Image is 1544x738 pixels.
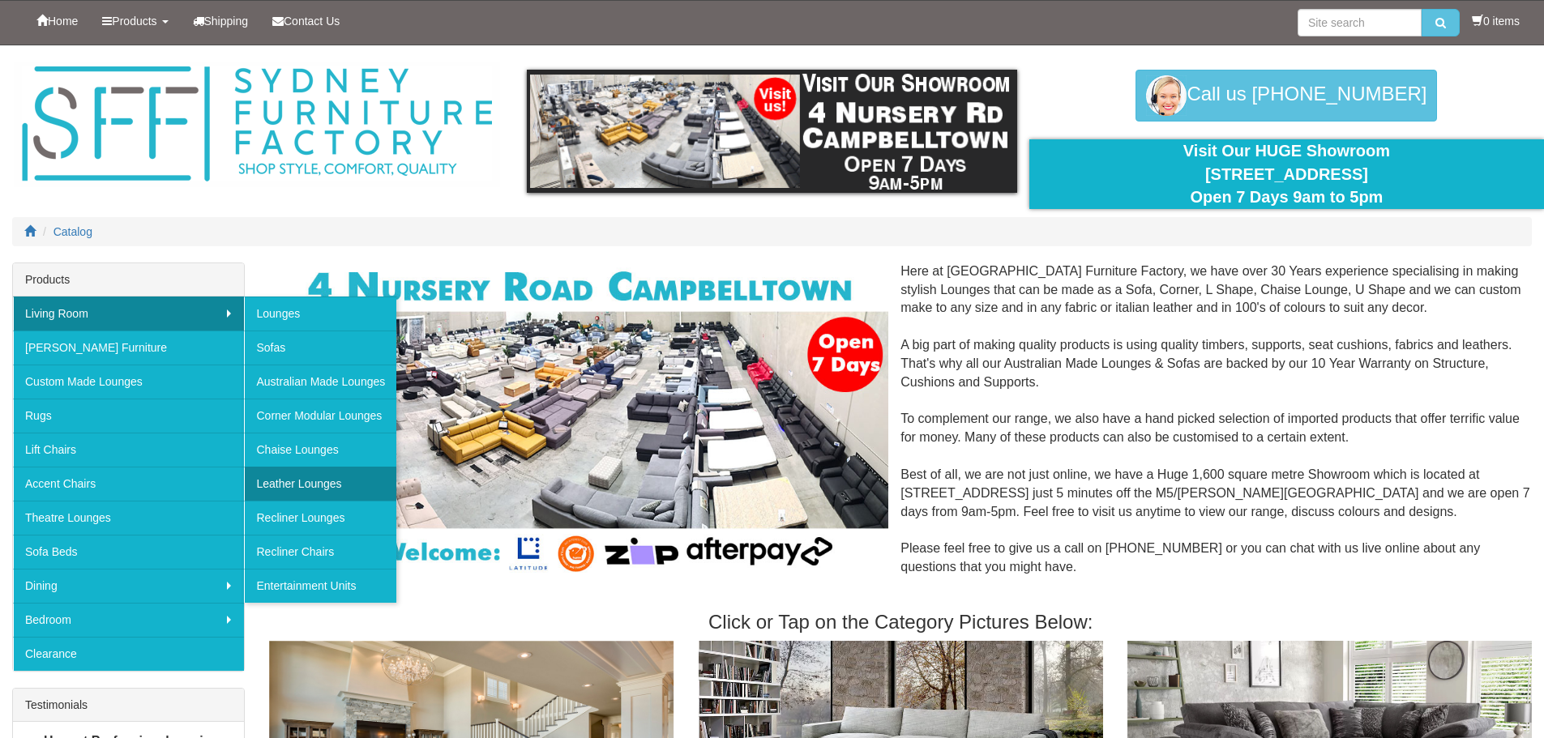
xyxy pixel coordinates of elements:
img: showroom.gif [527,70,1017,193]
a: Lounges [244,296,396,331]
a: Chaise Lounges [244,433,396,467]
a: Clearance [13,637,244,671]
a: Lift Chairs [13,433,244,467]
div: Testimonials [13,689,244,722]
a: Leather Lounges [244,467,396,501]
div: Visit Our HUGE Showroom [STREET_ADDRESS] Open 7 Days 9am to 5pm [1041,139,1532,209]
a: Living Room [13,296,244,331]
a: Home [24,1,90,41]
img: Sydney Furniture Factory [14,62,500,187]
span: Home [48,15,78,28]
a: Australian Made Lounges [244,365,396,399]
a: Sofas [244,331,396,365]
a: Shipping [181,1,261,41]
span: Products [112,15,156,28]
a: Accent Chairs [13,467,244,501]
a: Recliner Chairs [244,535,396,569]
a: Dining [13,569,244,603]
a: Entertainment Units [244,569,396,603]
a: Corner Modular Lounges [244,399,396,433]
a: Sofa Beds [13,535,244,569]
a: Theatre Lounges [13,501,244,535]
a: Bedroom [13,603,244,637]
span: Contact Us [284,15,340,28]
li: 0 items [1472,13,1520,29]
span: Shipping [204,15,249,28]
a: Contact Us [260,1,352,41]
div: Here at [GEOGRAPHIC_DATA] Furniture Factory, we have over 30 Years experience specialising in mak... [269,262,1532,595]
input: Site search [1298,9,1422,36]
h3: Click or Tap on the Category Pictures Below: [269,612,1532,633]
img: Corner Modular Lounges [281,262,888,578]
a: Custom Made Lounges [13,365,244,399]
a: Recliner Lounges [244,501,396,535]
a: Rugs [13,399,244,433]
a: [PERSON_NAME] Furniture [13,331,244,365]
a: Catalog [53,225,92,238]
a: Products [90,1,180,41]
div: Products [13,263,244,296]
